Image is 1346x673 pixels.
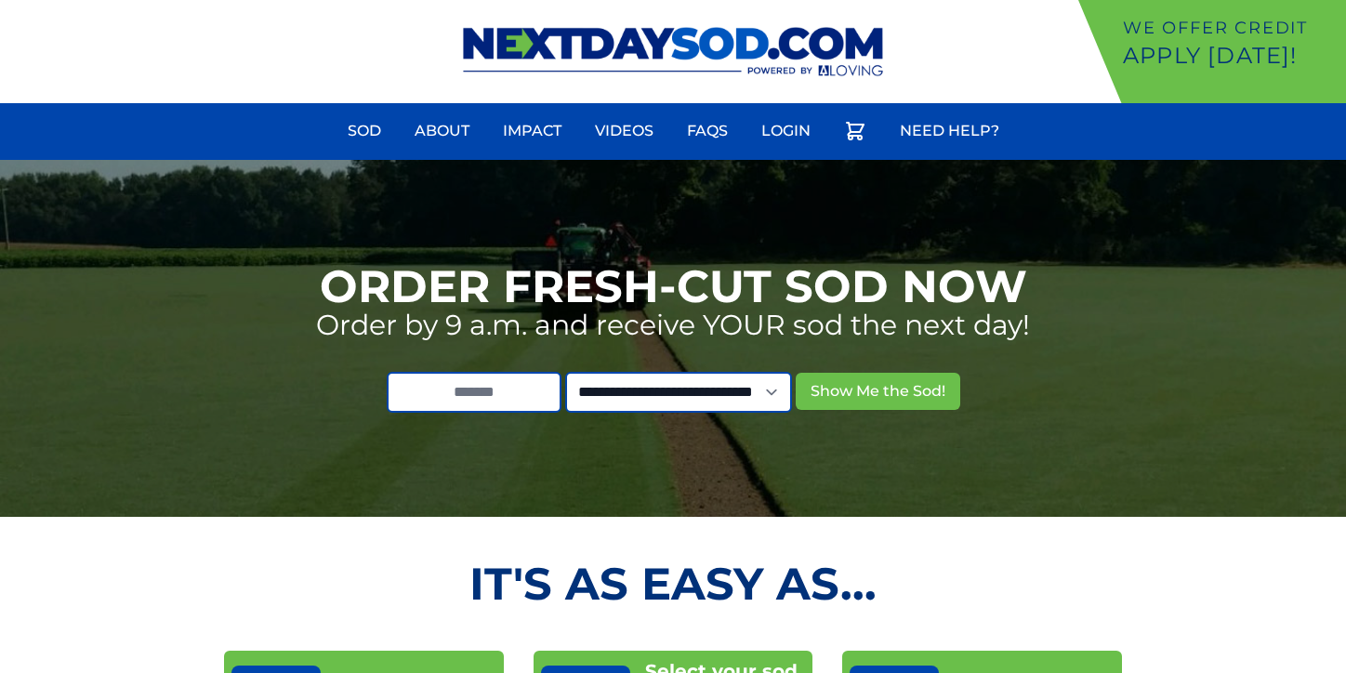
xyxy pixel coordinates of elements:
[403,109,481,153] a: About
[676,109,739,153] a: FAQs
[584,109,665,153] a: Videos
[320,264,1027,309] h1: Order Fresh-Cut Sod Now
[750,109,822,153] a: Login
[336,109,392,153] a: Sod
[889,109,1010,153] a: Need Help?
[1123,15,1339,41] p: We offer Credit
[492,109,573,153] a: Impact
[1123,41,1339,71] p: Apply [DATE]!
[796,373,960,410] button: Show Me the Sod!
[224,561,1121,606] h2: It's as Easy As...
[316,309,1030,342] p: Order by 9 a.m. and receive YOUR sod the next day!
